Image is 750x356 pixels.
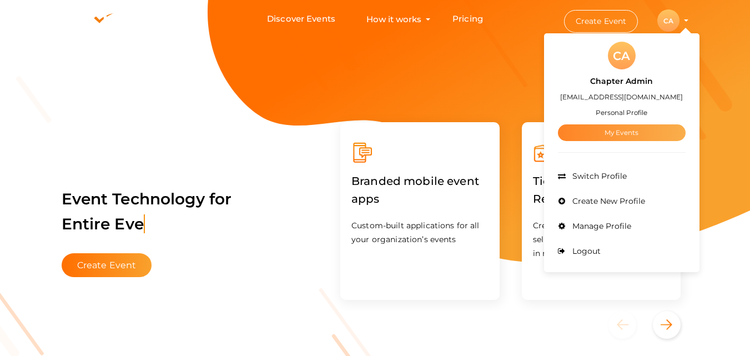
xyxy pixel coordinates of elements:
[267,9,335,29] a: Discover Events
[560,91,683,103] label: [EMAIL_ADDRESS][DOMAIN_NAME]
[608,311,650,339] button: Previous
[533,219,670,260] p: Create your event and start selling your tickets/registrations in minutes.
[653,311,681,339] button: Next
[657,17,679,25] profile-pic: CA
[570,246,601,256] span: Logout
[62,253,152,277] button: Create Event
[351,164,489,216] label: Branded mobile event apps
[596,108,647,117] small: Personal Profile
[590,75,653,88] label: Chapter Admin
[564,10,638,33] button: Create Event
[351,219,489,247] p: Custom-built applications for all your organization’s events
[558,124,686,141] a: My Events
[533,164,670,216] label: Ticketing & Registration
[570,171,627,181] span: Switch Profile
[657,9,679,32] div: CA
[62,173,232,250] label: Event Technology for
[363,9,425,29] button: How it works
[62,214,145,233] span: Entire Eve
[570,221,631,231] span: Manage Profile
[351,194,489,205] a: Branded mobile event apps
[452,9,483,29] a: Pricing
[570,196,645,206] span: Create New Profile
[533,194,670,205] a: Ticketing & Registration
[608,42,636,69] div: CA
[654,9,683,32] button: CA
